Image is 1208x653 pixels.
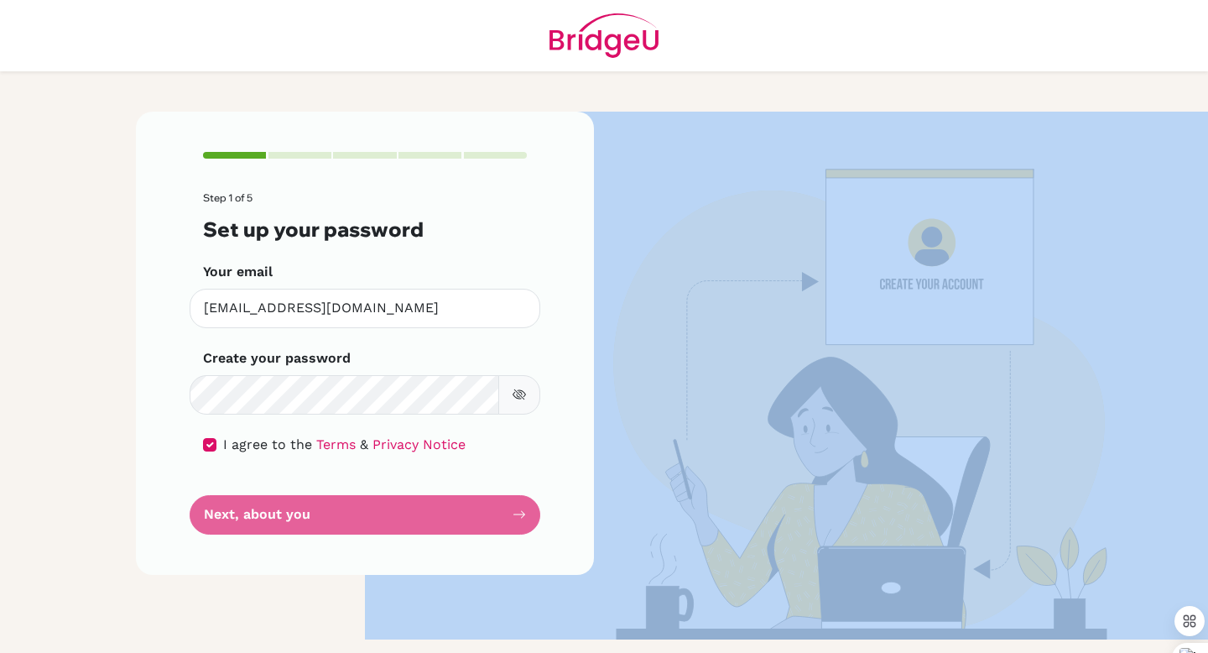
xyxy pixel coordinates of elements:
[316,436,356,452] a: Terms
[203,217,527,242] h3: Set up your password
[203,348,351,368] label: Create your password
[360,436,368,452] span: &
[203,262,273,282] label: Your email
[223,436,312,452] span: I agree to the
[190,289,540,328] input: Insert your email*
[372,436,466,452] a: Privacy Notice
[203,191,253,204] span: Step 1 of 5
